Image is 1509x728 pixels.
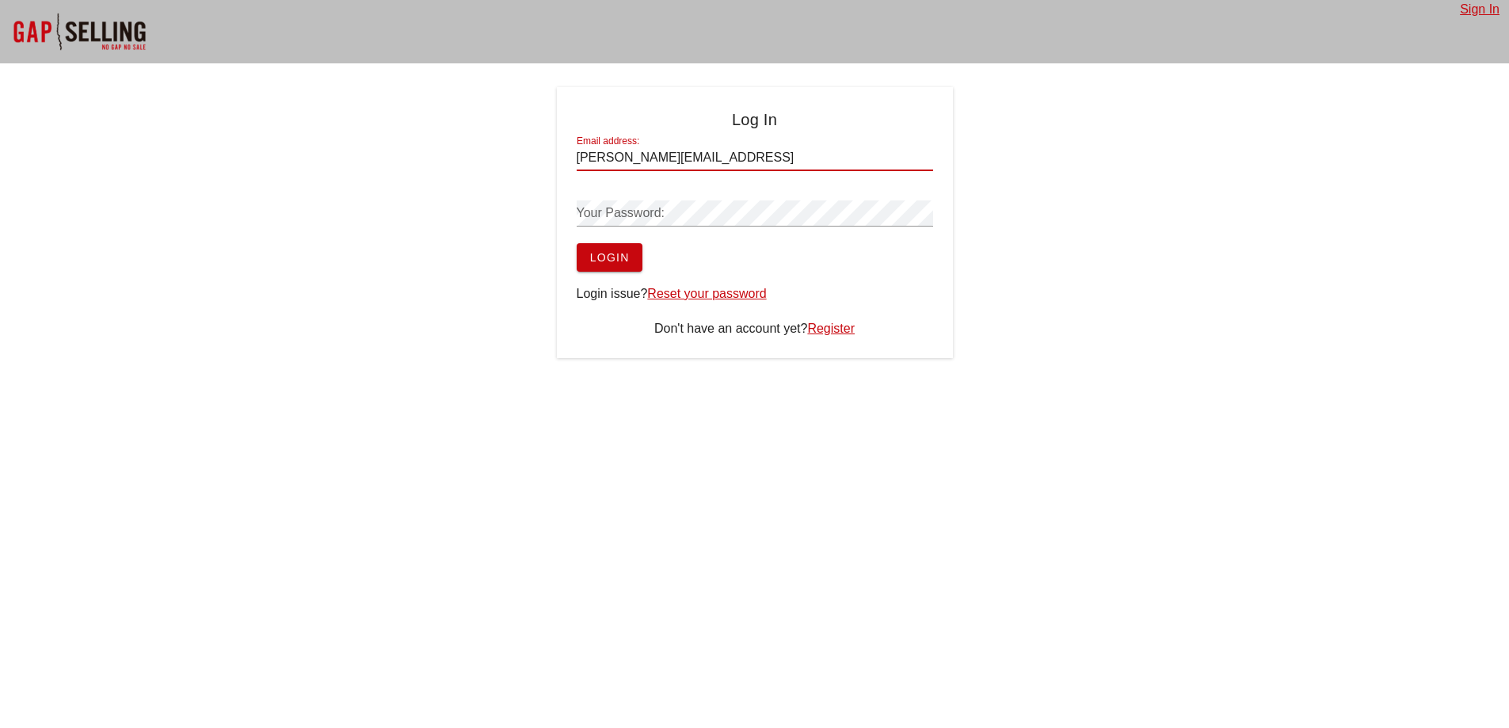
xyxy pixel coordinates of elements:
[647,287,766,300] a: Reset your password
[577,135,639,147] label: Email address:
[1460,2,1499,16] a: Sign In
[807,322,855,335] a: Register
[577,145,933,170] input: Enter email
[589,251,630,264] span: Login
[577,284,933,303] div: Login issue?
[577,243,642,272] button: Login
[577,319,933,338] div: Don't have an account yet?
[577,107,933,132] h4: Log In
